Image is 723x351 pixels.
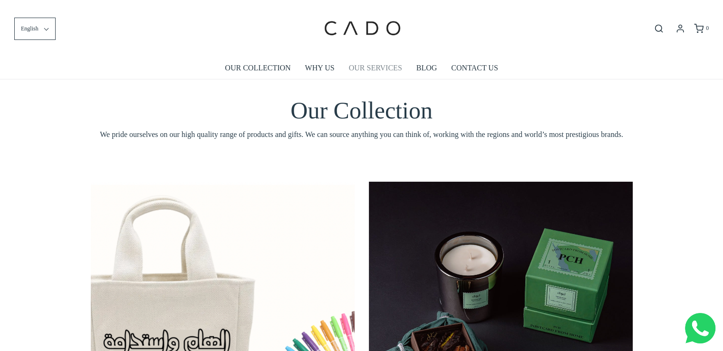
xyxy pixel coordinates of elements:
span: English [21,24,39,33]
span: Company name [271,40,318,48]
img: cadogifting [321,7,402,50]
a: WHY US [305,57,335,79]
span: We pride ourselves on our high quality range of products and gifts. We can source anything you ca... [91,128,633,141]
span: Last name [271,1,302,9]
a: OUR COLLECTION [225,57,290,79]
button: Open search bar [650,23,667,34]
a: OUR SERVICES [349,57,402,79]
a: BLOG [416,57,437,79]
a: 0 [693,24,709,33]
button: English [14,18,56,40]
a: CONTACT US [451,57,498,79]
img: Whatsapp [685,313,715,343]
span: 0 [706,25,709,31]
span: Number of gifts [271,79,316,87]
span: Our Collection [290,97,433,124]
